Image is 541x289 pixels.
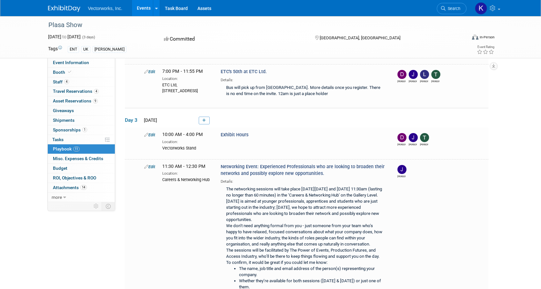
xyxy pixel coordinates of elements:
[162,176,211,183] div: Careers & Networking Hub
[420,70,429,79] img: Lynette Newton
[48,183,115,192] a: Attachments14
[162,138,211,145] div: Location:
[48,154,115,163] a: Misc. Expenses & Credits
[80,185,87,190] span: 14
[162,69,203,74] span: 7:00 PM - 11:55 PM
[125,117,141,124] span: Day 3
[397,174,406,178] div: Joshua Schulman
[52,137,64,142] span: Tasks
[431,70,440,79] img: Tom White
[68,46,79,53] div: ENT
[53,146,80,151] span: Playbook
[94,89,99,94] span: 4
[48,125,115,135] a: Sponsorships1
[397,70,406,79] img: Dana Valovska
[53,70,73,75] span: Booth
[397,142,406,146] div: Dana Valovska
[162,132,203,137] span: 10:00 AM - 4:00 PM
[48,173,115,183] a: ROI, Objectives & ROO
[48,116,115,125] a: Shipments
[102,202,115,210] td: Toggle Event Tabs
[53,79,69,84] span: Staff
[437,3,466,14] a: Search
[53,108,74,113] span: Giveaways
[88,6,123,11] span: Vectorworks, Inc.
[61,34,67,39] span: to
[221,177,386,184] div: Details:
[91,202,102,210] td: Personalize Event Tab Strip
[53,185,87,190] span: Attachments
[475,2,487,14] img: Kamica Price
[397,165,406,174] img: Joshua Schulman
[48,68,115,77] a: Booth
[144,69,155,74] a: Edit
[420,133,429,142] img: Tom White
[48,144,115,154] a: Playbook11
[48,193,115,202] a: more
[420,142,428,146] div: Tom White
[46,19,457,31] div: Plasa Show
[446,6,460,11] span: Search
[48,77,115,87] a: Staff4
[48,164,115,173] a: Budget
[239,266,383,278] li: The name, job title and email address of the person(s) representing your company.
[142,118,157,123] span: [DATE]
[48,96,115,106] a: Asset Reservations9
[428,34,495,43] div: Event Format
[48,45,62,53] td: Tags
[479,35,495,40] div: In-Person
[409,70,418,79] img: Jesse Cogdell
[82,127,87,132] span: 1
[48,135,115,144] a: Tasks
[48,5,80,12] img: ExhibitDay
[64,79,69,84] span: 4
[162,82,211,94] div: ETC Ltd, [STREET_ADDRESS]
[162,34,305,45] div: Committed
[53,98,98,103] span: Asset Reservations
[221,132,248,138] span: Exhibit Hours
[53,166,67,171] span: Budget
[477,45,494,49] div: Event Rating
[420,79,428,83] div: Lynette Newton
[53,60,89,65] span: Event Information
[82,35,95,39] span: (3 days)
[81,46,90,53] div: UK
[409,133,418,142] img: Jesse Cogdell
[93,46,126,53] div: [PERSON_NAME]
[48,34,81,39] span: [DATE] [DATE]
[93,99,98,103] span: 9
[162,164,205,169] span: 11:30 AM - 12:30 PM
[162,170,211,176] div: Location:
[397,133,406,142] img: Dana Valovska
[431,79,439,83] div: Tom White
[68,70,71,74] i: Booth reservation complete
[162,75,211,82] div: Location:
[53,127,87,132] span: Sponsorships
[48,87,115,96] a: Travel Reservations4
[221,83,386,100] div: Bus will pick up from [GEOGRAPHIC_DATA]. More details once you register. There is no end time on ...
[53,89,99,94] span: Travel Reservations
[53,175,96,180] span: ROI, Objectives & ROO
[73,147,80,151] span: 11
[409,79,417,83] div: Jesse Cogdell
[320,35,400,40] span: [GEOGRAPHIC_DATA], [GEOGRAPHIC_DATA]
[53,156,103,161] span: Misc. Expenses & Credits
[48,58,115,67] a: Event Information
[48,106,115,115] a: Giveaways
[397,79,406,83] div: Dana Valovska
[53,118,75,123] span: Shipments
[221,164,385,176] span: Networking Event: Experienced Professionals who are looking to broaden their networks and possibl...
[221,69,267,74] span: ETC's 50th at ETC Ltd.
[162,145,211,151] div: Vectorworks Stand
[144,164,155,169] a: Edit
[409,142,417,146] div: Jesse Cogdell
[52,195,62,200] span: more
[144,132,155,137] a: Edit
[472,34,478,40] img: Format-Inperson.png
[221,75,386,83] div: Details:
